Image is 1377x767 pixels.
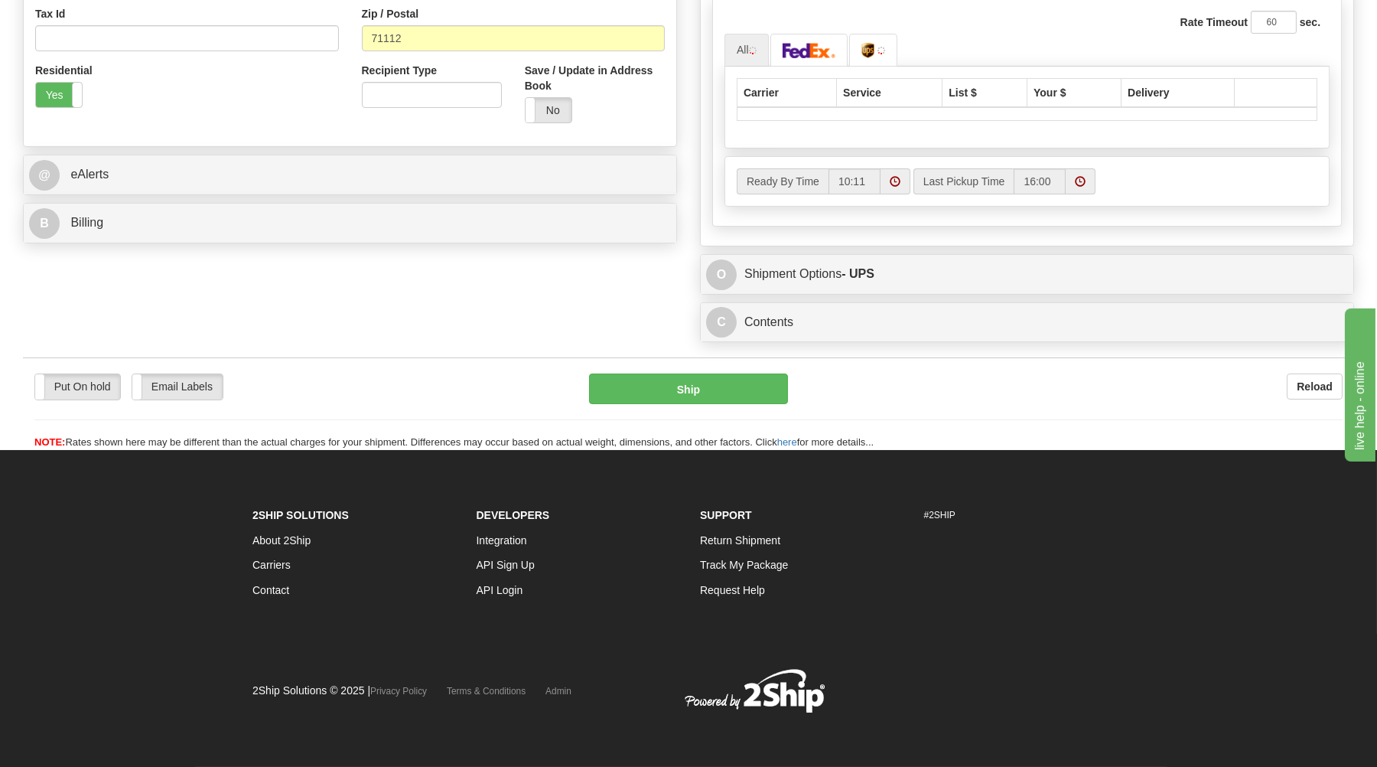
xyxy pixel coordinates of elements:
[447,686,526,697] a: Terms & Conditions
[70,216,103,229] span: Billing
[252,559,291,571] a: Carriers
[877,47,885,54] img: tiny_red.gif
[1297,380,1333,393] b: Reload
[706,259,1348,290] a: OShipment Options- UPS
[724,34,769,66] a: All
[706,259,737,290] span: O
[1300,15,1320,30] label: sec.
[252,534,311,547] a: About 2Ship
[34,436,65,448] span: NOTE:
[252,584,289,596] a: Contact
[1121,78,1235,107] th: Delivery
[252,684,427,697] span: 2Ship Solutions © 2025 |
[589,374,788,404] button: Ship
[35,6,65,21] label: Tax Id
[29,207,671,239] a: B Billing
[837,78,942,107] th: Service
[706,307,737,338] span: C
[1180,15,1248,30] label: Rate Timeout
[942,78,1027,107] th: List $
[700,559,788,571] a: Track My Package
[29,159,671,191] a: @ eAlerts
[913,168,1014,194] label: Last Pickup Time
[29,160,60,191] span: @
[777,436,797,448] a: here
[362,63,438,78] label: Recipient Type
[35,63,93,78] label: Residential
[252,509,349,521] strong: 2Ship Solutions
[132,374,223,399] label: Email Labels
[70,168,109,181] span: eAlerts
[749,47,757,54] img: tiny_red.gif
[924,511,1125,521] h6: #2SHIP
[737,78,837,107] th: Carrier
[36,83,82,107] label: Yes
[737,168,828,194] label: Ready By Time
[477,559,535,571] a: API Sign Up
[11,9,142,28] div: live help - online
[1027,78,1121,107] th: Your $
[1287,374,1343,400] button: Reload
[477,509,550,521] strong: Developers
[545,686,571,697] a: Admin
[23,436,1354,450] div: Rates shown here may be different than the actual charges for your shipment. Differences may occu...
[35,374,120,399] label: Put On hold
[526,98,571,122] label: No
[841,267,874,280] strong: - UPS
[861,43,874,58] img: UPS
[29,208,60,239] span: B
[700,584,765,596] a: Request Help
[477,584,523,596] a: API Login
[783,43,836,58] img: FedEx Express®
[1342,305,1375,462] iframe: chat widget
[706,307,1348,338] a: CContents
[525,63,665,93] label: Save / Update in Address Book
[370,686,427,697] a: Privacy Policy
[700,509,752,521] strong: Support
[477,534,527,547] a: Integration
[700,534,780,547] a: Return Shipment
[362,6,419,21] label: Zip / Postal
